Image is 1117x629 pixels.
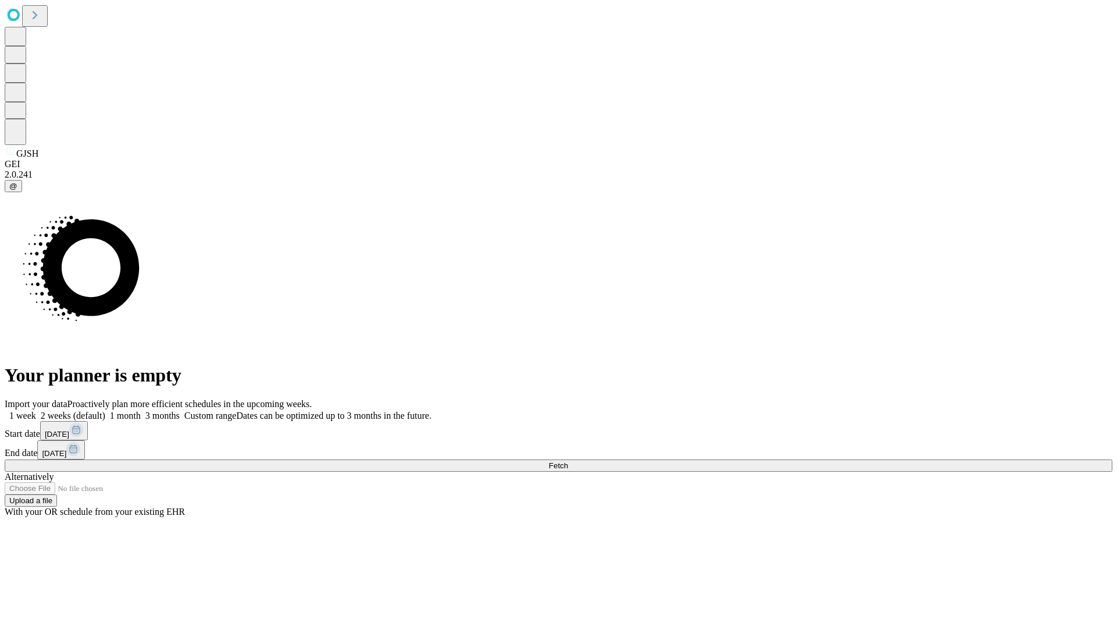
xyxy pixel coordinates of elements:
span: With your OR schedule from your existing EHR [5,507,185,517]
span: [DATE] [42,449,66,458]
span: Custom range [184,411,236,420]
div: End date [5,440,1112,460]
span: 1 week [9,411,36,420]
span: Alternatively [5,472,54,482]
span: @ [9,182,17,190]
span: 2 weeks (default) [41,411,105,420]
span: Dates can be optimized up to 3 months in the future. [236,411,431,420]
span: Import your data [5,399,67,409]
h1: Your planner is empty [5,365,1112,386]
span: 1 month [110,411,141,420]
div: GEI [5,159,1112,169]
span: [DATE] [45,430,69,439]
span: Fetch [549,461,568,470]
span: 3 months [145,411,180,420]
span: GJSH [16,149,38,158]
div: 2.0.241 [5,169,1112,180]
button: [DATE] [40,421,88,440]
button: @ [5,180,22,192]
button: Upload a file [5,494,57,507]
button: Fetch [5,460,1112,472]
button: [DATE] [37,440,85,460]
span: Proactively plan more efficient schedules in the upcoming weeks. [67,399,312,409]
div: Start date [5,421,1112,440]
